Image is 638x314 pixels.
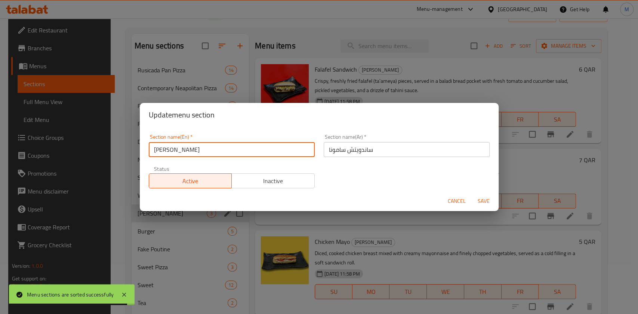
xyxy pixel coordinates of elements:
[231,173,315,188] button: Inactive
[475,197,493,206] span: Save
[149,142,315,157] input: Please enter section name(en)
[324,142,490,157] input: Please enter section name(ar)
[27,291,114,299] div: Menu sections are sorted successfully
[235,176,312,186] span: Inactive
[149,173,232,188] button: Active
[472,194,496,208] button: Save
[445,194,469,208] button: Cancel
[149,109,490,121] h2: Update menu section
[448,197,466,206] span: Cancel
[152,176,229,186] span: Active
